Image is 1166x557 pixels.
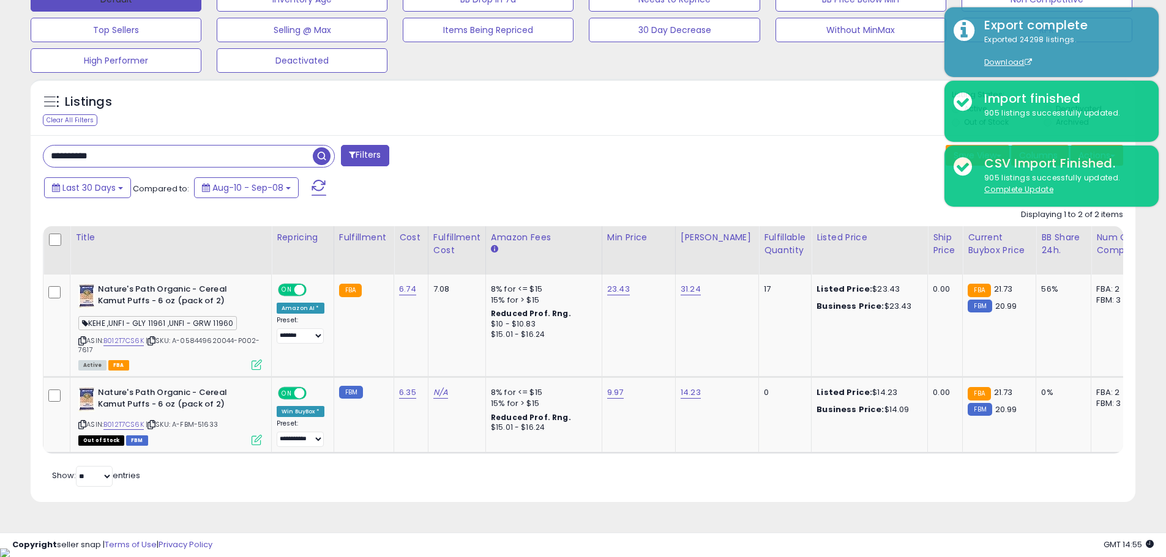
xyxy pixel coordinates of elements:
[133,183,189,194] span: Compared to:
[968,387,990,400] small: FBA
[994,283,1013,295] span: 21.73
[995,404,1017,415] span: 20.99
[968,231,1031,257] div: Current Buybox Price
[1096,231,1141,257] div: Num of Comp.
[212,182,283,194] span: Aug-10 - Sep-08
[305,285,324,295] span: OFF
[1041,231,1086,257] div: BB Share 24h.
[681,283,701,295] a: 31.24
[975,155,1149,172] div: CSV Import Finished.
[277,419,324,447] div: Preset:
[277,406,324,417] div: Win BuyBox *
[995,300,1017,312] span: 20.99
[159,539,212,550] a: Privacy Policy
[433,386,448,399] a: N/A
[279,388,294,399] span: ON
[78,336,260,354] span: | SKU: A-058449620044-P002-7617
[764,231,806,257] div: Fulfillable Quantity
[305,388,324,399] span: OFF
[946,145,1009,166] button: Save View
[1071,145,1123,166] button: Actions
[975,90,1149,108] div: Import finished
[984,57,1032,67] a: Download
[1096,284,1137,295] div: FBA: 2
[78,387,95,411] img: 41QsKJQSFxL._SL40_.jpg
[78,284,262,369] div: ASIN:
[491,422,592,433] div: $15.01 - $16.24
[1104,539,1154,550] span: 2025-10-9 14:55 GMT
[279,285,294,295] span: ON
[103,336,144,346] a: B012T7CS6K
[403,18,574,42] button: Items Being Repriced
[126,435,148,446] span: FBM
[44,177,131,198] button: Last 30 Days
[1011,145,1069,166] button: Columns
[968,403,992,416] small: FBM
[78,387,262,444] div: ASIN:
[339,284,362,297] small: FBA
[933,284,953,295] div: 0.00
[491,244,498,255] small: Amazon Fees.
[491,284,592,295] div: 8% for <= $15
[277,303,324,314] div: Amazon AI *
[217,18,387,42] button: Selling @ Max
[817,231,922,244] div: Listed Price
[589,18,760,42] button: 30 Day Decrease
[968,300,992,312] small: FBM
[817,284,918,295] div: $23.43
[12,539,212,551] div: seller snap | |
[339,231,389,244] div: Fulfillment
[146,419,218,429] span: | SKU: A-FBM-51633
[764,284,802,295] div: 17
[681,231,753,244] div: [PERSON_NAME]
[491,295,592,306] div: 15% for > $15
[491,412,571,422] b: Reduced Prof. Rng.
[817,300,884,312] b: Business Price:
[491,387,592,398] div: 8% for <= $15
[1096,387,1137,398] div: FBA: 2
[1041,284,1082,295] div: 56%
[817,404,918,415] div: $14.09
[78,316,237,330] span: KEHE ,UNFI - GLY 11961 ,UNFI - GRW 11960
[43,114,97,126] div: Clear All Filters
[277,231,329,244] div: Repricing
[277,316,324,344] div: Preset:
[399,386,416,399] a: 6.35
[78,435,124,446] span: All listings that are currently out of stock and unavailable for purchase on Amazon
[817,387,918,398] div: $14.23
[975,108,1149,119] div: 905 listings successfully updated.
[775,18,946,42] button: Without MinMax
[817,404,884,415] b: Business Price:
[98,284,247,309] b: Nature's Path Organic - Cereal Kamut Puffs - 6 oz (pack of 2)
[817,386,872,398] b: Listed Price:
[78,360,107,371] span: All listings currently available for purchase on Amazon
[339,386,363,399] small: FBM
[764,387,802,398] div: 0
[75,231,266,244] div: Title
[933,231,957,257] div: Ship Price
[491,308,571,319] b: Reduced Prof. Rng.
[103,419,144,430] a: B012T7CS6K
[1021,209,1123,221] div: Displaying 1 to 2 of 2 items
[933,387,953,398] div: 0.00
[78,284,95,308] img: 41QsKJQSFxL._SL40_.jpg
[975,17,1149,34] div: Export complete
[31,48,201,73] button: High Performer
[681,386,701,399] a: 14.23
[1041,387,1082,398] div: 0%
[968,284,990,297] small: FBA
[491,319,592,330] div: $10 - $10.83
[491,398,592,409] div: 15% for > $15
[607,231,670,244] div: Min Price
[341,145,389,166] button: Filters
[491,330,592,340] div: $15.01 - $16.24
[984,184,1053,194] u: Complete Update
[12,539,57,550] strong: Copyright
[433,284,476,295] div: 7.08
[399,231,423,244] div: Cost
[817,283,872,295] b: Listed Price:
[62,182,116,194] span: Last 30 Days
[31,18,201,42] button: Top Sellers
[607,283,630,295] a: 23.43
[1096,398,1137,409] div: FBM: 3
